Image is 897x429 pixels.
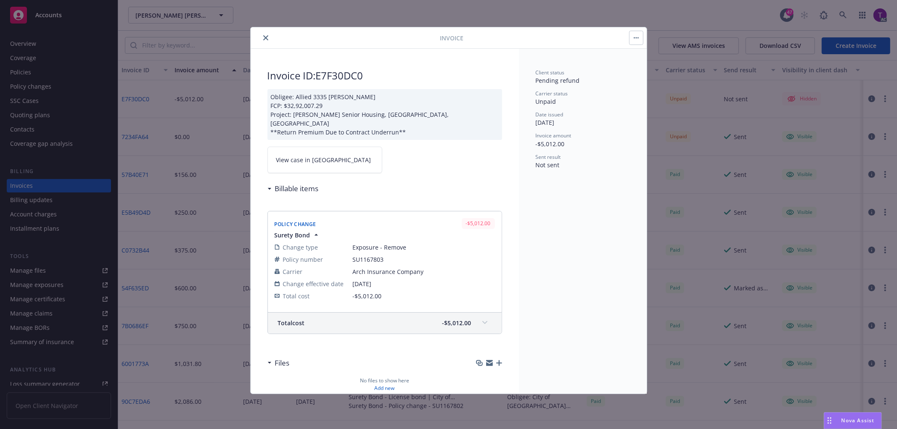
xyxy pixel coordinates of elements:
[353,267,495,276] span: Arch Insurance Company
[267,183,319,194] div: Billable items
[283,243,318,252] span: Change type
[353,243,495,252] span: Exposure - Remove
[353,279,495,288] span: [DATE]
[841,417,875,424] span: Nova Assist
[375,384,395,392] a: Add new
[283,292,310,300] span: Total cost
[275,183,319,194] h3: Billable items
[824,413,835,429] div: Drag to move
[536,111,564,118] span: Date issued
[536,118,555,126] span: [DATE]
[275,231,320,240] button: Surety Bond
[283,255,323,264] span: Policy number
[536,90,568,97] span: Carrier status
[536,140,565,148] span: -$5,012.00
[267,69,502,82] h2: Invoice ID: E7F30DC0
[536,161,560,169] span: Not sent
[536,153,561,161] span: Sent result
[275,221,316,228] span: Policy Change
[276,155,371,164] span: View case in [GEOGRAPHIC_DATA]
[440,34,464,42] span: Invoice
[536,132,572,139] span: Invoice amount
[536,76,580,84] span: Pending refund
[536,97,556,105] span: Unpaid
[275,358,290,368] h3: Files
[268,313,502,334] div: Totalcost-$5,012.00
[267,358,290,368] div: Files
[462,218,495,229] div: -$5,012.00
[360,377,409,384] span: No files to show here
[283,279,344,288] span: Change effective date
[824,412,882,429] button: Nova Assist
[261,33,271,43] button: close
[267,89,502,140] div: Obligee: Allied 3335 [PERSON_NAME] FCP: $32,92,007.29 Project: [PERSON_NAME] Senior Housing, [GEO...
[353,292,382,300] span: -$5,012.00
[353,255,495,264] span: SU1167803
[442,318,471,327] span: -$5,012.00
[267,147,382,173] a: View case in [GEOGRAPHIC_DATA]
[278,318,305,327] span: Total cost
[275,231,310,240] span: Surety Bond
[283,267,303,276] span: Carrier
[536,69,565,76] span: Client status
